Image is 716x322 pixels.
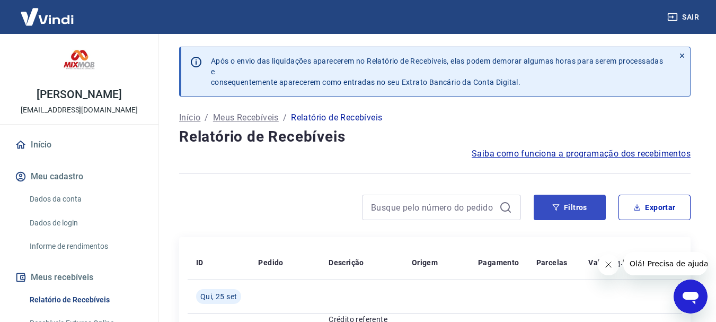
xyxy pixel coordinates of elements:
p: Parcelas [536,257,568,268]
p: / [205,111,208,124]
a: Informe de rendimentos [25,236,146,257]
button: Sair [665,7,703,27]
a: Início [13,133,146,156]
span: Olá! Precisa de ajuda? [6,7,89,16]
p: [EMAIL_ADDRESS][DOMAIN_NAME] [21,105,138,116]
img: 4fd20830-8c35-44d4-bc2a-665962556603.jpeg [58,42,101,85]
h4: Relatório de Recebíveis [179,126,691,147]
p: Relatório de Recebíveis [291,111,382,124]
p: [PERSON_NAME] [37,89,121,100]
input: Busque pelo número do pedido [371,199,495,215]
p: Origem [412,257,438,268]
a: Relatório de Recebíveis [25,289,146,311]
p: Pagamento [478,257,519,268]
span: Qui, 25 set [200,291,237,302]
p: Pedido [258,257,283,268]
p: Valor Líq. [588,257,623,268]
button: Meus recebíveis [13,266,146,289]
p: Descrição [329,257,364,268]
iframe: Fechar mensagem [598,254,619,275]
iframe: Mensagem da empresa [623,252,708,275]
a: Dados da conta [25,188,146,210]
p: ID [196,257,204,268]
button: Meu cadastro [13,165,146,188]
a: Saiba como funciona a programação dos recebimentos [472,147,691,160]
iframe: Botão para abrir a janela de mensagens [674,280,708,314]
button: Filtros [534,195,606,220]
p: Após o envio das liquidações aparecerem no Relatório de Recebíveis, elas podem demorar algumas ho... [211,56,666,88]
button: Exportar [618,195,691,220]
a: Início [179,111,200,124]
p: / [283,111,287,124]
img: Vindi [13,1,82,33]
a: Meus Recebíveis [213,111,279,124]
a: Dados de login [25,212,146,234]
